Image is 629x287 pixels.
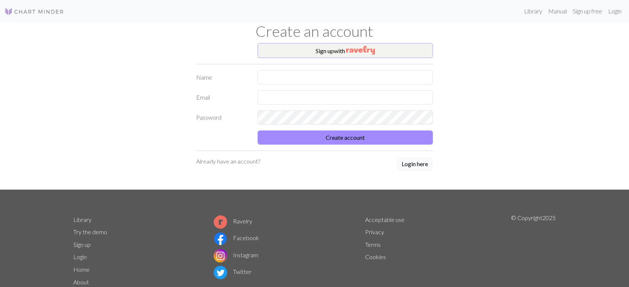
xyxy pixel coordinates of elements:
[196,157,260,166] p: Already have an account?
[214,268,252,275] a: Twitter
[365,228,384,235] a: Privacy
[214,215,227,229] img: Ravelry logo
[192,90,253,104] label: Email
[258,43,433,58] button: Sign upwith
[4,7,64,16] img: Logo
[214,249,227,262] img: Instagram logo
[192,70,253,84] label: Name
[214,266,227,279] img: Twitter logo
[570,4,605,19] a: Sign up free
[365,241,381,248] a: Terms
[73,266,90,273] a: Home
[73,278,89,286] a: About
[346,46,375,55] img: Ravelry
[73,241,91,248] a: Sign up
[192,110,253,125] label: Password
[397,157,433,172] a: Login here
[214,232,227,245] img: Facebook logo
[214,251,258,258] a: Instagram
[365,216,405,223] a: Acceptable use
[521,4,545,19] a: Library
[605,4,625,19] a: Login
[69,22,560,40] h1: Create an account
[73,253,87,260] a: Login
[73,228,107,235] a: Try the demo
[214,217,252,225] a: Ravelry
[258,130,433,145] button: Create account
[397,157,433,171] button: Login here
[365,253,386,260] a: Cookies
[545,4,570,19] a: Manual
[214,234,259,241] a: Facebook
[73,216,92,223] a: Library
